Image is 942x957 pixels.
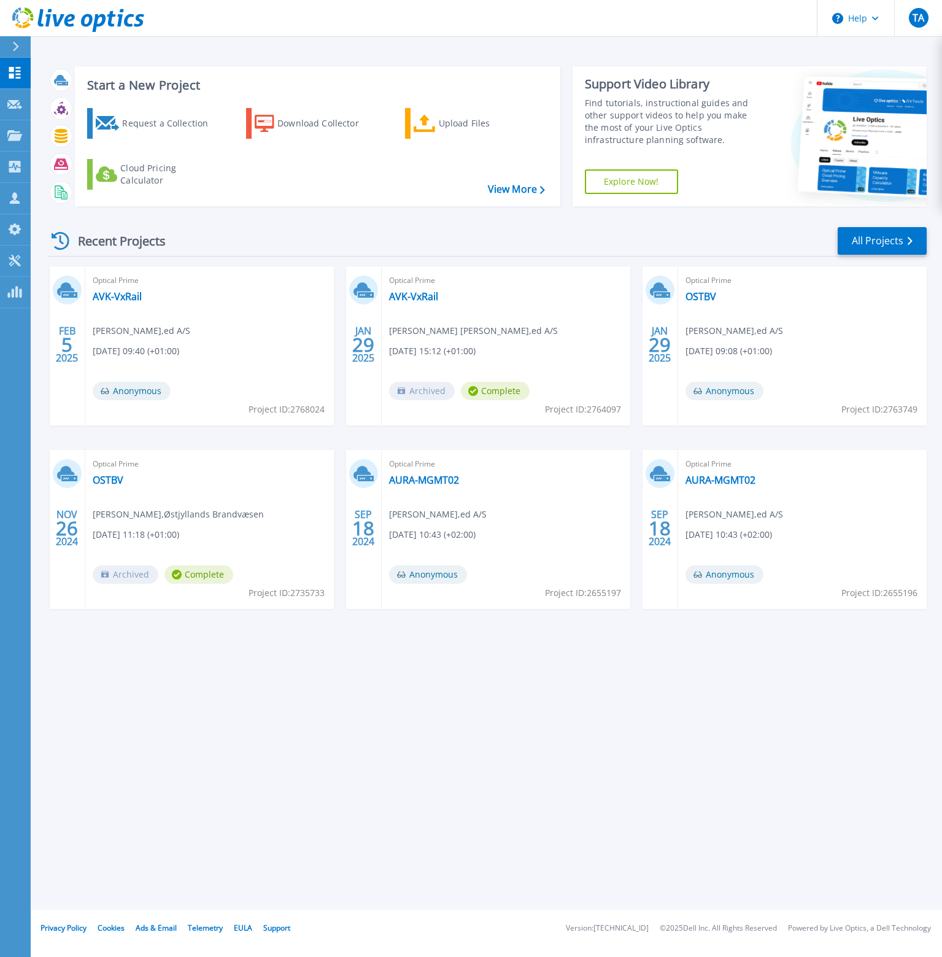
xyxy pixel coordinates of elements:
div: Support Video Library [585,76,763,92]
span: [DATE] 10:43 (+02:00) [389,528,476,541]
span: 29 [352,339,374,350]
div: SEP 2024 [352,506,375,551]
a: Support [263,923,290,933]
a: AURA-MGMT02 [685,474,755,486]
span: Complete [461,382,530,400]
span: [PERSON_NAME] , ed A/S [685,508,783,521]
a: View More [488,184,545,195]
span: 18 [649,523,671,533]
span: [PERSON_NAME] , ed A/S [685,324,783,338]
h3: Start a New Project [87,79,544,92]
a: Download Collector [246,108,383,139]
a: OSTBV [685,290,716,303]
li: Powered by Live Optics, a Dell Technology [788,924,931,932]
span: Optical Prime [389,274,623,287]
span: [PERSON_NAME] , ed A/S [389,508,487,521]
a: AVK-VxRail [389,290,438,303]
span: 29 [649,339,671,350]
a: All Projects [838,227,927,255]
div: Download Collector [277,111,376,136]
a: Upload Files [405,108,542,139]
span: Anonymous [389,565,467,584]
span: Optical Prime [93,274,326,287]
a: EULA [234,923,252,933]
span: Anonymous [685,382,763,400]
span: Project ID: 2655197 [545,586,621,600]
div: JAN 2025 [352,322,375,367]
a: AVK-VxRail [93,290,142,303]
a: Explore Now! [585,169,678,194]
span: Anonymous [93,382,171,400]
span: [DATE] 11:18 (+01:00) [93,528,179,541]
span: Archived [389,382,455,400]
a: Ads & Email [136,923,177,933]
a: Privacy Policy [41,923,87,933]
a: Telemetry [188,923,223,933]
span: Project ID: 2768024 [249,403,325,416]
span: 18 [352,523,374,533]
span: [DATE] 15:12 (+01:00) [389,344,476,358]
a: Cloud Pricing Calculator [87,159,224,190]
li: Version: [TECHNICAL_ID] [566,924,649,932]
span: 26 [56,523,78,533]
span: Optical Prime [93,457,326,471]
span: Complete [164,565,233,584]
span: Project ID: 2763749 [841,403,917,416]
div: Upload Files [439,111,537,136]
span: [DATE] 09:08 (+01:00) [685,344,772,358]
a: Request a Collection [87,108,224,139]
span: [PERSON_NAME] [PERSON_NAME] , ed A/S [389,324,558,338]
div: Cloud Pricing Calculator [120,162,218,187]
div: FEB 2025 [55,322,79,367]
span: [PERSON_NAME] , ed A/S [93,324,190,338]
span: Project ID: 2735733 [249,586,325,600]
span: [DATE] 10:43 (+02:00) [685,528,772,541]
div: Find tutorials, instructional guides and other support videos to help you make the most of your L... [585,97,763,146]
div: JAN 2025 [648,322,671,367]
span: Optical Prime [389,457,623,471]
a: AURA-MGMT02 [389,474,459,486]
span: TA [913,13,924,23]
div: SEP 2024 [648,506,671,551]
div: Request a Collection [122,111,220,136]
span: [DATE] 09:40 (+01:00) [93,344,179,358]
span: 5 [61,339,72,350]
span: Project ID: 2764097 [545,403,621,416]
span: Optical Prime [685,274,919,287]
div: NOV 2024 [55,506,79,551]
span: Anonymous [685,565,763,584]
div: Recent Projects [47,226,182,256]
span: Optical Prime [685,457,919,471]
a: OSTBV [93,474,123,486]
a: Cookies [98,923,125,933]
span: Project ID: 2655196 [841,586,917,600]
span: Archived [93,565,158,584]
span: [PERSON_NAME] , Østjyllands Brandvæsen [93,508,264,521]
li: © 2025 Dell Inc. All Rights Reserved [660,924,777,932]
